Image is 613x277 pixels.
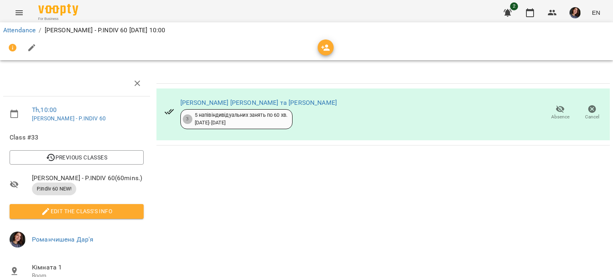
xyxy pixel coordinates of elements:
span: Edit the class's Info [16,206,137,216]
span: EN [592,8,600,17]
span: P.Indiv 60 NEW! [32,185,76,193]
span: Cancel [585,114,599,120]
span: Absence [551,114,569,120]
div: 3 [183,114,192,124]
span: 2 [510,2,518,10]
img: b750c600c4766cf471c6cba04cbd5fad.jpg [10,232,26,248]
img: Voopty Logo [38,4,78,16]
span: [PERSON_NAME] - P.INDIV 60 ( 60 mins. ) [32,173,144,183]
a: Th , 10:00 [32,106,57,114]
button: EN [589,5,603,20]
nav: breadcrumb [3,26,610,35]
button: Previous Classes [10,150,144,165]
a: [PERSON_NAME] - P.INDIV 60 [32,115,106,122]
a: Романчишена Дар'я [32,236,94,243]
button: Menu [10,3,29,22]
button: Edit the class's Info [10,204,144,218]
span: Previous Classes [16,153,137,162]
li: / [39,26,41,35]
button: Cancel [576,102,608,124]
span: For Business [38,16,78,22]
p: [PERSON_NAME] - P.INDIV 60 [DATE] 10:00 [45,26,166,35]
span: Кімната 1 [32,263,144,272]
div: 5 напівіндивідуальних занять по 60 хв. [DATE] - [DATE] [195,112,288,126]
a: [PERSON_NAME] [PERSON_NAME] та [PERSON_NAME] [180,99,337,106]
img: b750c600c4766cf471c6cba04cbd5fad.jpg [569,7,581,18]
a: Attendance [3,26,36,34]
button: Absence [544,102,576,124]
span: Class #33 [10,133,144,142]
